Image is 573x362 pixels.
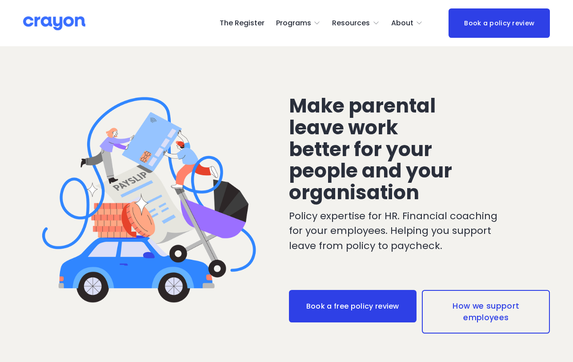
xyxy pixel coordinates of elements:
[23,16,85,31] img: Crayon
[289,209,506,253] p: Policy expertise for HR. Financial coaching for your employees. Helping you support leave from po...
[422,290,550,334] a: How we support employees
[391,17,413,30] span: About
[220,16,264,30] a: The Register
[276,16,321,30] a: folder dropdown
[332,17,370,30] span: Resources
[276,17,311,30] span: Programs
[289,92,456,206] span: Make parental leave work better for your people and your organisation
[449,8,550,37] a: Book a policy review
[289,290,417,323] a: Book a free policy review
[332,16,380,30] a: folder dropdown
[391,16,423,30] a: folder dropdown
